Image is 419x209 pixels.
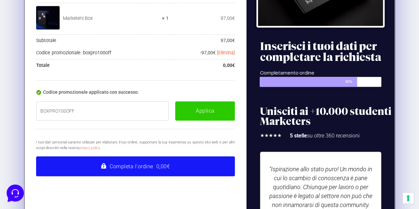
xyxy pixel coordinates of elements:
[260,132,264,139] i: ★
[217,50,235,55] a: Rimuovi il codice promozionale boxpro100off
[201,50,216,55] span: 97,00
[82,93,122,98] a: Open Help Center
[36,89,235,101] div: Codice promozionale applicato con successo.
[5,148,46,163] button: Home
[268,132,273,139] i: ★
[169,47,235,60] td: -
[402,192,414,204] button: Le tue preferenze relative al consenso per le tecnologie di tracciamento
[345,77,357,87] span: 80%
[36,101,169,121] input: Coupon
[232,63,235,68] span: €
[5,183,25,203] iframe: Customerly Messenger Launcher
[36,34,169,47] th: Subtotale
[273,132,277,139] i: ★
[103,157,111,163] p: Help
[11,37,54,42] span: Your Conversations
[63,15,158,22] div: Marketers Box
[11,66,122,79] button: Start a Conversation
[15,107,108,114] input: Search for an Article...
[221,38,235,43] bdi: 97,00
[86,148,127,163] button: Help
[213,50,216,55] span: €
[11,93,45,98] span: Find an Answer
[260,107,391,127] h2: Unisciti ai +10.000 studenti Marketers
[20,157,31,163] p: Home
[175,101,235,121] button: Applica
[5,5,111,26] h2: Hello from Marketers 👋
[232,16,235,21] span: €
[48,70,93,76] span: Start a Conversation
[162,15,169,22] strong: × 1
[260,41,391,63] h2: Inserisci i tuoi dati per completare la richiesta
[36,47,169,60] th: Codice promozionale: boxpro100off
[11,48,24,61] img: dark
[221,16,235,21] bdi: 97,00
[32,48,45,61] img: dark
[46,148,87,163] button: Messages
[57,157,76,163] p: Messages
[21,48,34,61] img: dark
[264,132,268,139] i: ★
[36,59,169,72] th: Totale
[79,146,100,150] a: privacy policy
[277,132,281,139] i: ★
[223,63,235,68] bdi: 0,00
[36,156,235,176] button: Completa l'ordine 0,00€
[36,6,60,30] img: Marketers Box
[260,132,281,139] div: 5/5
[232,38,235,43] span: €
[36,140,235,151] p: I tuoi dati personali saranno utilizzati per elaborare il tuo ordine, supportare la tua esperienz...
[260,71,314,76] span: Completamento ordine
